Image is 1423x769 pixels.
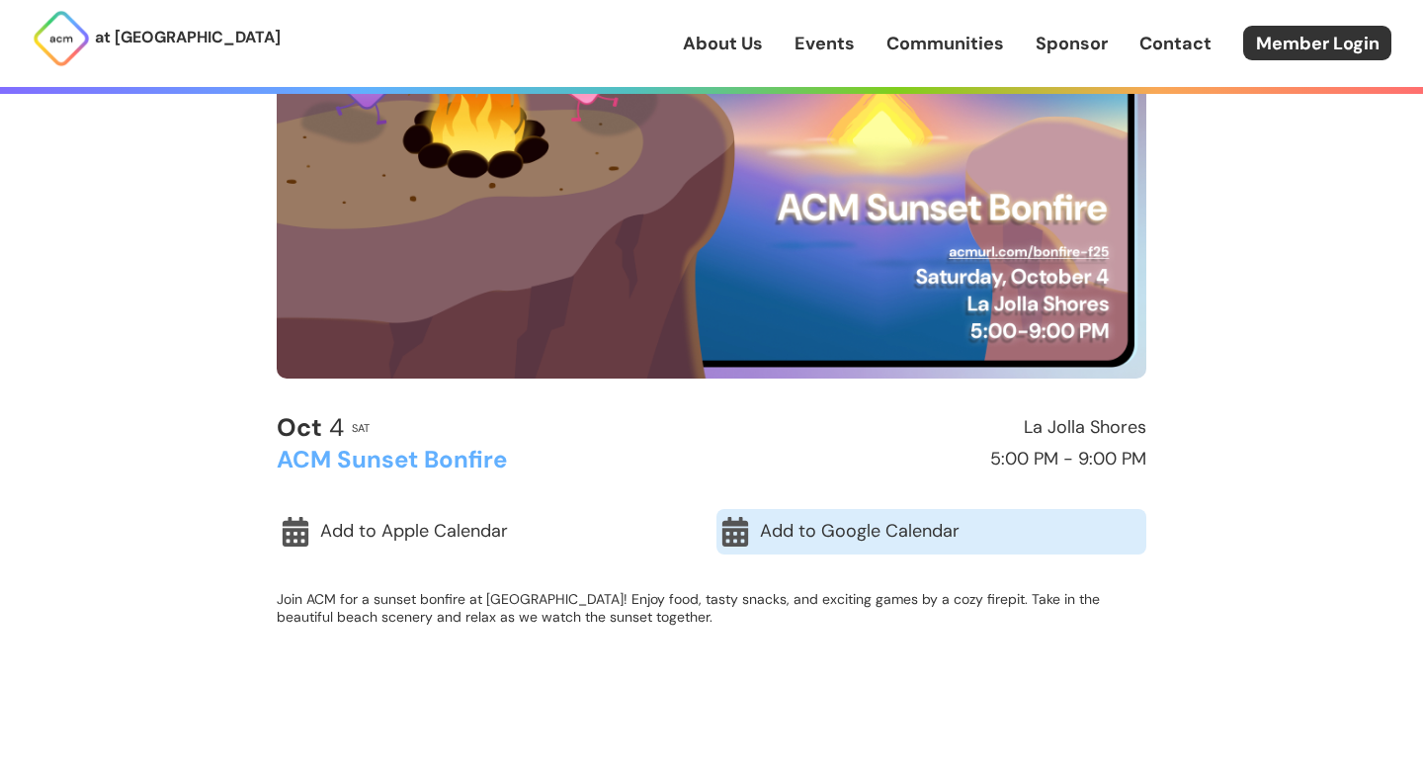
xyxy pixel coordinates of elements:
[795,31,855,56] a: Events
[32,9,91,68] img: ACM Logo
[1243,26,1391,60] a: Member Login
[95,25,281,50] p: at [GEOGRAPHIC_DATA]
[720,418,1146,438] h2: La Jolla Shores
[720,450,1146,470] h2: 5:00 PM - 9:00 PM
[1036,31,1108,56] a: Sponsor
[32,9,281,68] a: at [GEOGRAPHIC_DATA]
[277,411,322,444] b: Oct
[277,509,707,555] a: Add to Apple Calendar
[683,31,763,56] a: About Us
[277,414,344,442] h2: 4
[352,422,370,434] h2: Sat
[886,31,1004,56] a: Communities
[716,509,1146,555] a: Add to Google Calendar
[277,590,1146,626] p: Join ACM for a sunset bonfire at [GEOGRAPHIC_DATA]! Enjoy food, tasty snacks, and exciting games ...
[1139,31,1212,56] a: Contact
[277,447,703,472] h2: ACM Sunset Bonfire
